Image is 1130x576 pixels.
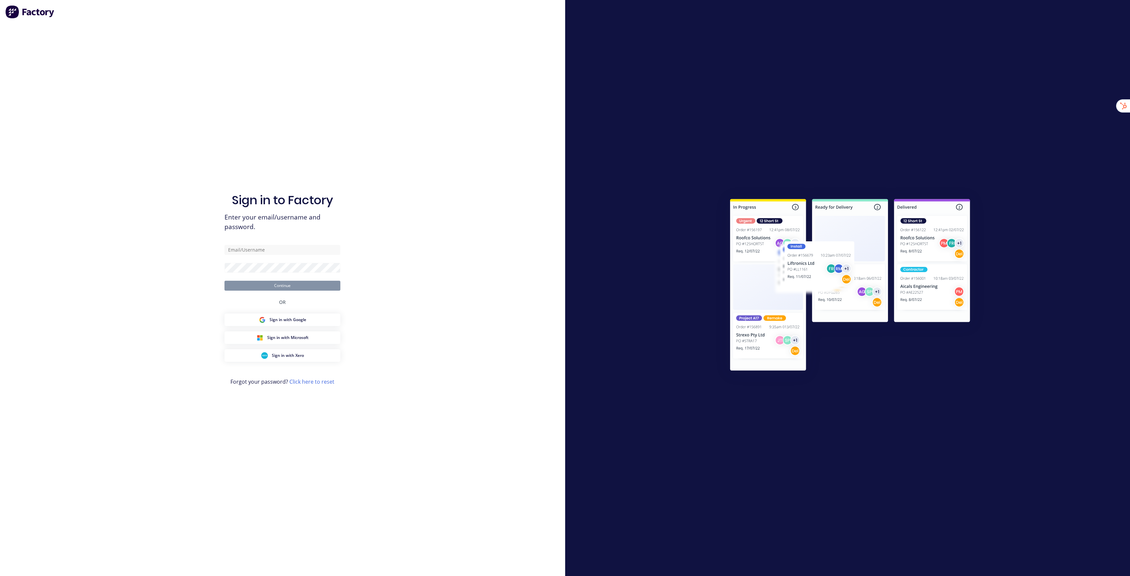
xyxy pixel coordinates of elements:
img: Sign in [715,186,985,386]
h1: Sign in to Factory [232,193,333,207]
button: Microsoft Sign inSign in with Microsoft [224,331,340,344]
img: Microsoft Sign in [257,334,263,341]
span: Sign in with Xero [272,353,304,359]
img: Factory [5,5,55,19]
button: Continue [224,281,340,291]
div: OR [279,291,286,313]
span: Forgot your password? [230,378,334,386]
button: Xero Sign inSign in with Xero [224,349,340,362]
span: Sign in with Microsoft [267,335,309,341]
a: Click here to reset [289,378,334,385]
span: Enter your email/username and password. [224,213,340,232]
input: Email/Username [224,245,340,255]
span: Sign in with Google [270,317,306,323]
img: Google Sign in [259,316,266,323]
button: Google Sign inSign in with Google [224,313,340,326]
img: Xero Sign in [261,352,268,359]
